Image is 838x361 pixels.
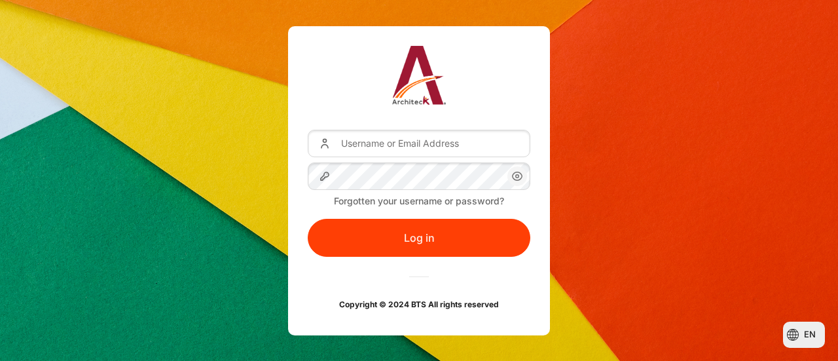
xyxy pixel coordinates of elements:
[339,299,499,309] strong: Copyright © 2024 BTS All rights reserved
[392,46,446,110] a: Architeck
[308,130,530,157] input: Username or Email Address
[308,219,530,257] button: Log in
[392,46,446,105] img: Architeck
[783,322,825,348] button: Languages
[334,195,504,206] a: Forgotten your username or password?
[804,328,816,341] span: en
